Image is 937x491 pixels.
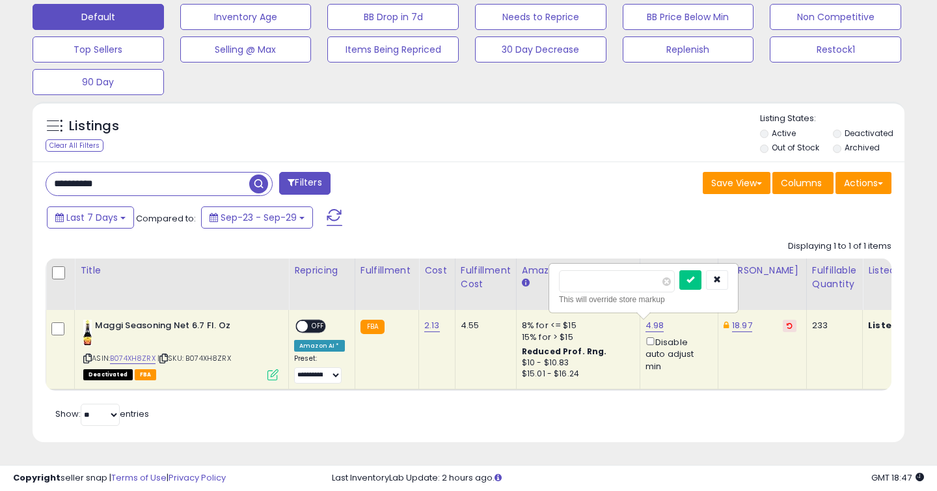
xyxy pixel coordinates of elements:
div: Preset: [294,354,345,384]
a: Privacy Policy [169,471,226,484]
span: | SKU: B074XH8ZRX [157,353,231,363]
b: Maggi Seasoning Net 6.7 Fl. Oz [95,320,253,335]
img: 41E1xEI6kPL._SL40_.jpg [83,320,92,346]
div: Title [80,264,283,277]
a: Terms of Use [111,471,167,484]
span: Show: entries [55,408,149,420]
div: 15% for > $15 [522,331,630,343]
button: Replenish [623,36,754,63]
label: Active [772,128,796,139]
button: Columns [772,172,834,194]
a: 2.13 [424,319,440,332]
button: 30 Day Decrease [475,36,606,63]
button: Sep-23 - Sep-29 [201,206,313,229]
div: ASIN: [83,320,278,379]
label: Archived [845,142,880,153]
button: Inventory Age [180,4,312,30]
b: Reduced Prof. Rng. [522,346,607,357]
span: Last 7 Days [66,211,118,224]
div: [PERSON_NAME] [724,264,801,277]
div: Last InventoryLab Update: 2 hours ago. [332,472,924,484]
a: B074XH8ZRX [110,353,156,364]
div: Amazon Fees [522,264,634,277]
button: Items Being Repriced [327,36,459,63]
div: 4.55 [461,320,506,331]
div: Fulfillment [360,264,413,277]
button: BB Drop in 7d [327,4,459,30]
button: Needs to Reprice [475,4,606,30]
div: $15.01 - $16.24 [522,369,630,380]
div: Fulfillment Cost [461,264,511,291]
div: Fulfillable Quantity [812,264,857,291]
small: FBA [360,320,385,334]
button: Filters [279,172,330,195]
div: 8% for <= $15 [522,320,630,331]
button: Top Sellers [33,36,164,63]
div: seller snap | | [13,472,226,484]
span: Compared to: [136,212,196,225]
button: Non Competitive [770,4,901,30]
div: Repricing [294,264,349,277]
div: 233 [812,320,852,331]
b: Listed Price: [868,319,927,331]
button: Default [33,4,164,30]
span: All listings that are unavailable for purchase on Amazon for any reason other than out-of-stock [83,369,133,380]
button: Restock1 [770,36,901,63]
button: BB Price Below Min [623,4,754,30]
label: Deactivated [845,128,893,139]
p: Listing States: [760,113,905,125]
div: Clear All Filters [46,139,103,152]
div: Displaying 1 to 1 of 1 items [788,240,891,253]
span: 2025-10-7 18:47 GMT [871,471,924,484]
div: Cost [424,264,450,277]
button: Actions [835,172,891,194]
button: Last 7 Days [47,206,134,229]
strong: Copyright [13,471,61,484]
h5: Listings [69,117,119,135]
span: OFF [308,321,329,332]
div: $10 - $10.83 [522,358,630,369]
div: Disable auto adjust min [645,335,708,372]
span: Columns [781,176,822,189]
div: Amazon AI * [294,340,345,352]
span: FBA [135,369,157,380]
button: 90 Day [33,69,164,95]
span: Sep-23 - Sep-29 [221,211,297,224]
button: Selling @ Max [180,36,312,63]
a: 18.97 [732,319,752,332]
div: This will override store markup [559,293,728,306]
button: Save View [703,172,770,194]
label: Out of Stock [772,142,819,153]
small: Amazon Fees. [522,277,530,289]
a: 4.98 [645,319,664,332]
